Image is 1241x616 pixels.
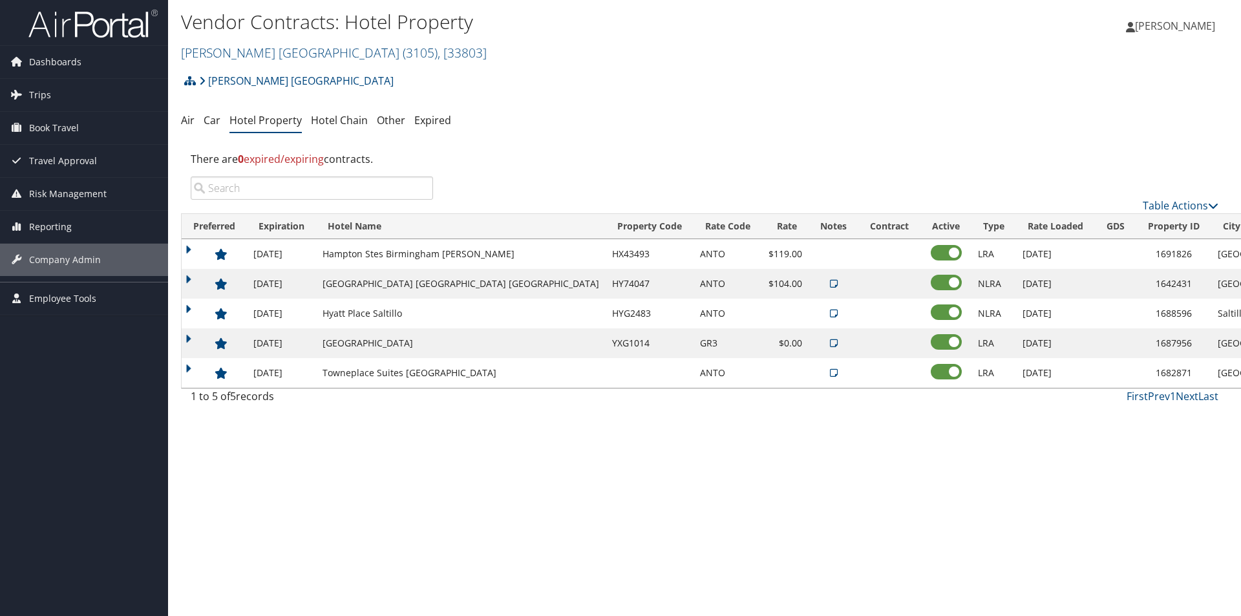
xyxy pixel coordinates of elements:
[247,358,316,388] td: [DATE]
[316,214,606,239] th: Hotel Name: activate to sort column ascending
[971,358,1016,388] td: LRA
[181,113,195,127] a: Air
[1135,19,1215,33] span: [PERSON_NAME]
[694,239,762,269] td: ANTO
[694,214,762,239] th: Rate Code: activate to sort column ascending
[971,299,1016,328] td: NLRA
[1136,328,1211,358] td: 1687956
[29,244,101,276] span: Company Admin
[247,214,316,239] th: Expiration: activate to sort column descending
[238,152,324,166] span: expired/expiring
[1136,239,1211,269] td: 1691826
[191,176,433,200] input: Search
[414,113,451,127] a: Expired
[1176,389,1198,403] a: Next
[181,44,487,61] a: [PERSON_NAME] [GEOGRAPHIC_DATA]
[29,46,81,78] span: Dashboards
[1148,389,1170,403] a: Prev
[1016,328,1095,358] td: [DATE]
[29,178,107,210] span: Risk Management
[29,145,97,177] span: Travel Approval
[229,113,302,127] a: Hotel Property
[606,328,694,358] td: YXG1014
[971,239,1016,269] td: LRA
[29,211,72,243] span: Reporting
[1016,299,1095,328] td: [DATE]
[606,269,694,299] td: HY74047
[762,239,809,269] td: $119.00
[606,214,694,239] th: Property Code: activate to sort column ascending
[1127,389,1148,403] a: First
[191,388,433,410] div: 1 to 5 of records
[238,152,244,166] strong: 0
[29,112,79,144] span: Book Travel
[316,269,606,299] td: [GEOGRAPHIC_DATA] [GEOGRAPHIC_DATA] [GEOGRAPHIC_DATA]
[1136,214,1211,239] th: Property ID: activate to sort column ascending
[971,214,1016,239] th: Type: activate to sort column ascending
[316,239,606,269] td: Hampton Stes Birmingham [PERSON_NAME]
[311,113,368,127] a: Hotel Chain
[606,299,694,328] td: HYG2483
[971,328,1016,358] td: LRA
[694,299,762,328] td: ANTO
[204,113,220,127] a: Car
[1136,358,1211,388] td: 1682871
[1170,389,1176,403] a: 1
[694,358,762,388] td: ANTO
[247,269,316,299] td: [DATE]
[247,239,316,269] td: [DATE]
[1016,214,1095,239] th: Rate Loaded: activate to sort column ascending
[1016,269,1095,299] td: [DATE]
[247,299,316,328] td: [DATE]
[29,79,51,111] span: Trips
[230,389,236,403] span: 5
[182,214,247,239] th: Preferred: activate to sort column ascending
[1095,214,1136,239] th: GDS: activate to sort column ascending
[1136,299,1211,328] td: 1688596
[316,328,606,358] td: [GEOGRAPHIC_DATA]
[762,214,809,239] th: Rate: activate to sort column ascending
[29,282,96,315] span: Employee Tools
[762,328,809,358] td: $0.00
[28,8,158,39] img: airportal-logo.png
[920,214,971,239] th: Active: activate to sort column ascending
[181,8,879,36] h1: Vendor Contracts: Hotel Property
[181,142,1228,176] div: There are contracts.
[1016,239,1095,269] td: [DATE]
[1198,389,1218,403] a: Last
[1143,198,1218,213] a: Table Actions
[247,328,316,358] td: [DATE]
[606,239,694,269] td: HX43493
[694,269,762,299] td: ANTO
[694,328,762,358] td: GR3
[1136,269,1211,299] td: 1642431
[377,113,405,127] a: Other
[403,44,438,61] span: ( 3105 )
[762,269,809,299] td: $104.00
[316,299,606,328] td: Hyatt Place Saltillo
[1126,6,1228,45] a: [PERSON_NAME]
[199,68,394,94] a: [PERSON_NAME] [GEOGRAPHIC_DATA]
[809,214,858,239] th: Notes: activate to sort column ascending
[858,214,920,239] th: Contract: activate to sort column ascending
[971,269,1016,299] td: NLRA
[438,44,487,61] span: , [ 33803 ]
[316,358,606,388] td: Towneplace Suites [GEOGRAPHIC_DATA]
[1016,358,1095,388] td: [DATE]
